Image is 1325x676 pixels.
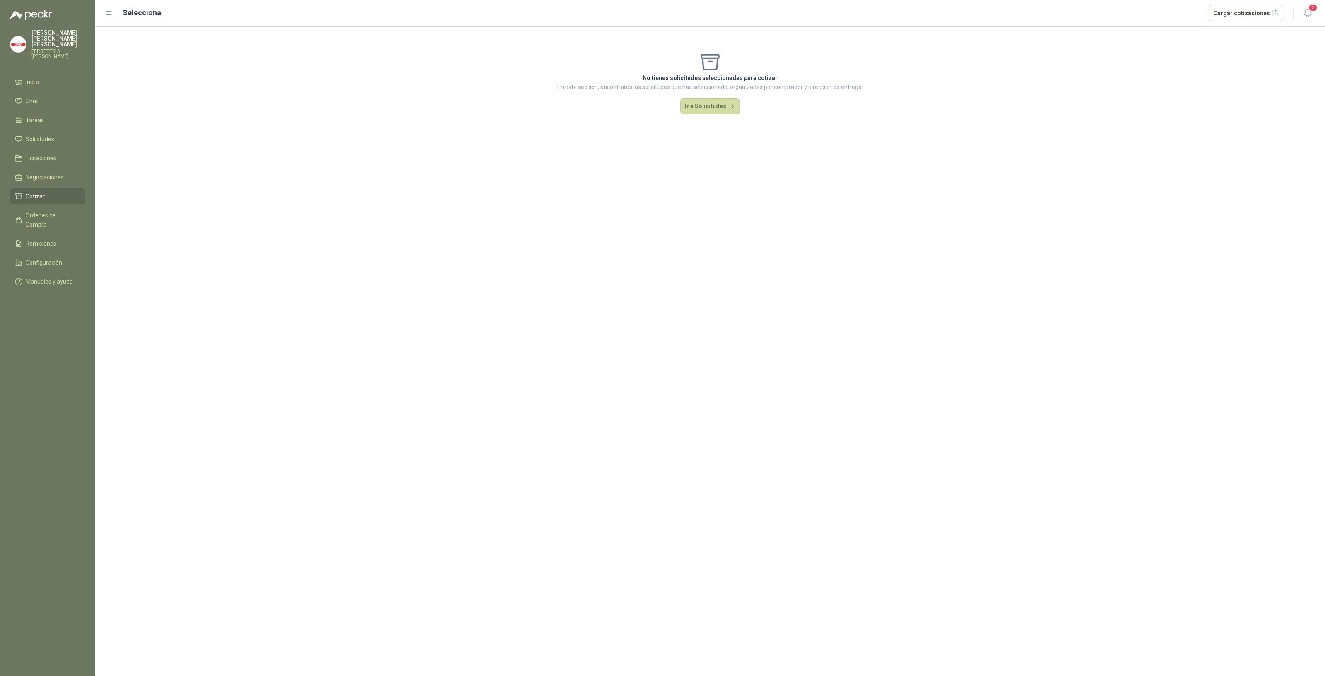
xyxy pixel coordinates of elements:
p: No tienes solicitudes seleccionadas para cotizar [557,73,863,82]
span: Solicitudes [26,135,54,144]
a: Solicitudes [10,131,85,147]
h2: Selecciona [123,7,161,19]
span: Chat [26,97,38,106]
a: Cotizar [10,188,85,204]
span: Licitaciones [26,154,56,163]
span: Negociaciones [26,173,64,182]
a: Negociaciones [10,169,85,185]
a: Remisiones [10,236,85,251]
p: [PERSON_NAME] [PERSON_NAME] [PERSON_NAME] [31,30,85,47]
span: Órdenes de Compra [26,211,77,229]
span: Tareas [26,116,44,125]
span: Manuales y ayuda [26,277,73,286]
p: En esta sección, encontrarás las solicitudes que has seleccionado, organizadas por comprador y di... [557,82,863,92]
button: Ir a Solicitudes [680,98,740,115]
span: Inicio [26,77,39,87]
p: FERRETERIA [PERSON_NAME] [31,49,85,59]
a: Licitaciones [10,150,85,166]
span: Configuración [26,258,62,267]
button: Cargar cotizaciones [1209,5,1284,22]
a: Órdenes de Compra [10,208,85,232]
a: Tareas [10,112,85,128]
img: Logo peakr [10,10,52,20]
span: Remisiones [26,239,56,248]
a: Chat [10,93,85,109]
a: Manuales y ayuda [10,274,85,290]
img: Company Logo [10,36,26,52]
span: 2 [1308,4,1318,12]
button: 2 [1300,6,1315,21]
a: Inicio [10,74,85,90]
a: Configuración [10,255,85,270]
span: Cotizar [26,192,45,201]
